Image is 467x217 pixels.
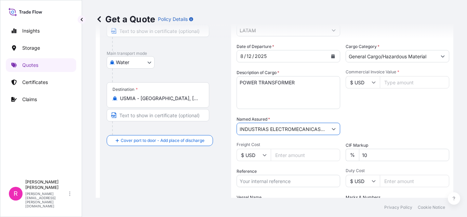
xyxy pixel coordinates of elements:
input: Full name [237,123,328,135]
button: Show suggestions [437,50,449,62]
label: Cargo Category [346,43,379,50]
p: Get a Quote [96,14,155,25]
span: Water [116,59,129,66]
span: Cover port to door - Add place of discharge [121,137,204,144]
span: Commercial Invoice Value [346,69,449,75]
input: Select a commodity type [346,50,437,62]
p: Quotes [22,62,38,69]
p: Insights [22,27,40,34]
button: Calendar [328,51,338,62]
input: Your internal reference [237,175,340,187]
input: Enter amount [271,149,340,161]
input: Type amount [380,76,449,88]
label: Named Assured [237,116,270,123]
p: [PERSON_NAME] [PERSON_NAME] [25,179,68,190]
span: Duty Cost [346,168,449,173]
div: / [252,52,254,60]
p: Main transport mode [107,51,224,56]
div: % [346,149,359,161]
button: Select transport [107,56,155,69]
label: Reference [237,168,257,175]
input: Enter percentage [359,149,449,161]
div: year, [254,52,267,60]
p: [PERSON_NAME][EMAIL_ADDRESS][PERSON_NAME][DOMAIN_NAME] [25,192,68,208]
a: Cookie Notice [418,205,445,210]
div: Destination [112,87,138,92]
label: Description of Cargo [237,69,279,76]
div: month, [240,52,244,60]
input: Destination [120,95,201,102]
label: Marks & Numbers [346,194,381,201]
span: R [14,190,18,197]
p: Policy Details [158,16,188,23]
a: Claims [6,93,76,106]
input: Enter amount [380,175,449,187]
a: Privacy Policy [384,205,412,210]
button: Show suggestions [328,123,340,135]
input: Text to appear on certificate [107,109,209,121]
div: / [244,52,246,60]
p: Certificates [22,79,48,86]
a: Storage [6,41,76,55]
p: Storage [22,45,40,51]
span: Freight Cost [237,142,340,147]
span: Date of Departure [237,43,274,50]
a: Certificates [6,75,76,89]
button: Cover port to door - Add place of discharge [107,135,213,146]
a: Insights [6,24,76,38]
label: CIF Markup [346,142,368,149]
div: day, [246,52,252,60]
p: Claims [22,96,37,103]
label: Vessel Name [237,194,262,201]
a: Quotes [6,58,76,72]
